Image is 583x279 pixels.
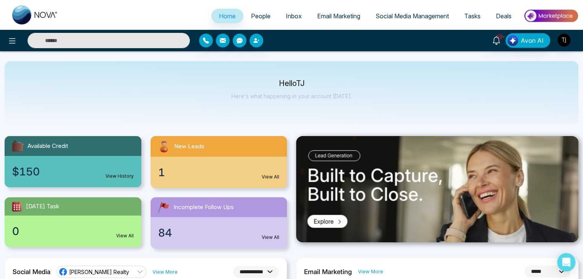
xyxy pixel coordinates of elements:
span: Incomplete Follow Ups [173,203,234,212]
a: View More [152,268,178,276]
div: Open Intercom Messenger [557,253,575,271]
a: Incomplete Follow Ups84View All [146,197,292,248]
span: Available Credit [28,142,68,151]
img: Market-place.gif [523,7,578,24]
a: View All [116,232,134,239]
a: Email Marketing [309,9,368,23]
span: Email Marketing [317,12,360,20]
img: . [296,136,578,242]
a: New Leads1View All [146,136,292,188]
img: Lead Flow [507,35,518,46]
span: 0 [12,223,19,239]
a: 10+ [487,33,505,47]
span: 1 [158,164,165,180]
a: View More [358,268,383,275]
span: 84 [158,225,172,241]
span: Social Media Management [376,12,449,20]
img: User Avatar [557,34,570,47]
a: Inbox [278,9,309,23]
img: availableCredit.svg [11,139,24,153]
img: Nova CRM Logo [12,5,58,24]
span: Deals [496,12,512,20]
span: 10+ [496,33,503,40]
a: People [243,9,278,23]
a: View All [262,174,279,180]
a: View All [262,234,279,241]
img: todayTask.svg [11,200,23,212]
span: [DATE] Task [26,202,59,211]
span: [PERSON_NAME] Realty [69,268,129,276]
a: View History [105,173,134,180]
img: newLeads.svg [157,139,171,154]
p: Here's what happening in your account [DATE]. [232,93,352,99]
a: Home [211,9,243,23]
span: $150 [12,164,40,180]
a: Social Media Management [368,9,457,23]
a: Deals [488,9,519,23]
span: Inbox [286,12,302,20]
span: Avon AI [521,36,544,45]
a: Tasks [457,9,488,23]
h2: Email Marketing [304,268,352,276]
span: Home [219,12,236,20]
span: Tasks [464,12,481,20]
p: Hello TJ [232,80,352,87]
img: followUps.svg [157,200,170,214]
span: People [251,12,270,20]
span: New Leads [174,142,204,151]
button: Avon AI [505,33,550,48]
h2: Social Media [13,268,50,276]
